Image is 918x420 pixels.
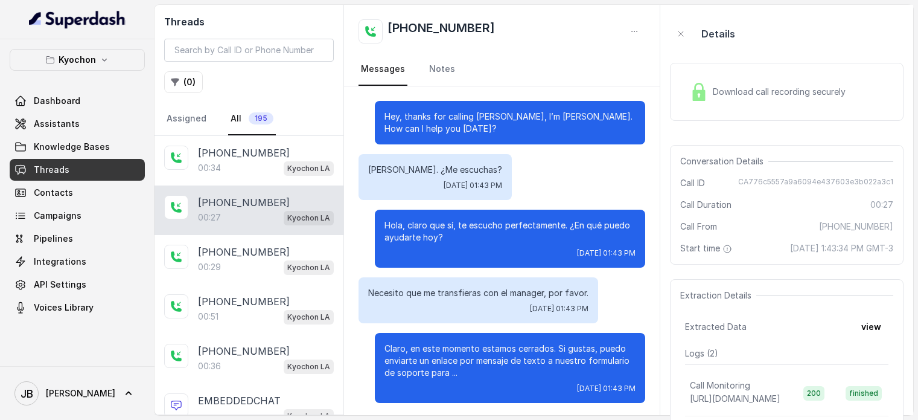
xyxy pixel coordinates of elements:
[690,83,708,101] img: Lock Icon
[10,159,145,181] a: Threads
[359,53,645,86] nav: Tabs
[368,164,502,176] p: [PERSON_NAME]. ¿Me escuchas?
[198,162,221,174] p: 00:34
[10,136,145,158] a: Knowledge Bases
[34,279,86,291] span: API Settings
[384,111,636,135] p: Hey, thanks for calling [PERSON_NAME], I’m [PERSON_NAME]. How can I help you [DATE]?
[198,245,290,259] p: [PHONE_NUMBER]
[198,212,221,224] p: 00:27
[387,19,495,44] h2: [PHONE_NUMBER]
[384,343,636,379] p: Claro, en este momento estamos cerrados. Si gustas, puedo enviarte un enlace por mensaje de texto...
[790,242,893,254] span: [DATE] 1:43:34 PM GMT-3
[164,103,209,135] a: Assigned
[59,53,96,67] p: Kyochon
[10,297,145,318] a: Voices Library
[846,386,882,401] span: finished
[198,294,290,309] p: [PHONE_NUMBER]
[680,242,735,254] span: Start time
[701,27,735,41] p: Details
[680,289,756,302] span: Extraction Details
[198,311,218,323] p: 00:51
[34,118,80,130] span: Assistants
[10,376,145,410] a: [PERSON_NAME]
[690,380,750,392] p: Call Monitoring
[29,10,126,29] img: light.svg
[10,113,145,135] a: Assistants
[10,90,145,112] a: Dashboard
[577,248,636,258] span: [DATE] 01:43 PM
[359,53,407,86] a: Messages
[368,287,588,299] p: Necesito que me transfieras con el manager, por favor.
[34,210,81,222] span: Campaigns
[10,49,145,71] button: Kyochon
[34,187,73,199] span: Contacts
[680,155,768,167] span: Conversation Details
[690,393,780,404] span: [URL][DOMAIN_NAME]
[287,262,330,274] p: Kyochon LA
[444,181,502,190] span: [DATE] 01:43 PM
[10,228,145,250] a: Pipelines
[34,95,80,107] span: Dashboard
[21,387,33,400] text: JB
[249,112,273,124] span: 195
[198,195,290,210] p: [PHONE_NUMBER]
[198,261,221,273] p: 00:29
[685,321,747,333] span: Extracted Data
[10,251,145,273] a: Integrations
[287,163,330,175] p: Kyochon LA
[164,103,334,135] nav: Tabs
[870,199,893,211] span: 00:27
[680,177,705,189] span: Call ID
[10,182,145,204] a: Contacts
[287,361,330,373] p: Kyochon LA
[685,347,888,360] p: Logs ( 2 )
[819,221,893,233] span: [PHONE_NUMBER]
[164,15,334,29] h2: Threads
[198,344,290,358] p: [PHONE_NUMBER]
[34,302,94,314] span: Voices Library
[198,146,290,160] p: [PHONE_NUMBER]
[680,199,732,211] span: Call Duration
[287,311,330,323] p: Kyochon LA
[577,384,636,393] span: [DATE] 01:43 PM
[680,221,717,233] span: Call From
[164,39,334,62] input: Search by Call ID or Phone Number
[10,205,145,227] a: Campaigns
[198,393,281,408] p: EMBEDDEDCHAT
[34,164,69,176] span: Threads
[198,360,221,372] p: 00:36
[427,53,457,86] a: Notes
[803,386,824,401] span: 200
[738,177,893,189] span: CA776c5557a9a6094e437603e3b022a3c1
[164,71,203,93] button: (0)
[34,256,86,268] span: Integrations
[10,274,145,296] a: API Settings
[34,233,73,245] span: Pipelines
[46,387,115,399] span: [PERSON_NAME]
[34,141,110,153] span: Knowledge Bases
[713,86,850,98] span: Download call recording securely
[228,103,276,135] a: All195
[287,212,330,224] p: Kyochon LA
[854,316,888,338] button: view
[384,219,636,244] p: Hola, claro que sí, te escucho perfectamente. ¿En qué puedo ayudarte hoy?
[530,304,588,314] span: [DATE] 01:43 PM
